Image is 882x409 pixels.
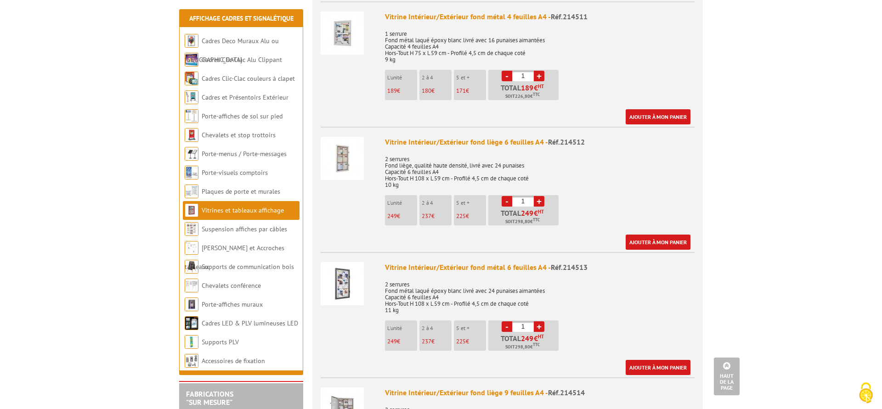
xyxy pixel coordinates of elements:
[185,147,198,161] img: Porte-menus / Porte-messages
[387,337,397,345] span: 249
[422,325,452,331] p: 2 à 4
[505,218,540,225] span: Soit €
[385,24,695,63] p: 1 serrure Fond métal laqué époxy blanc livré avec 16 punaises aimantées Capacité 4 feuilles A4 Ho...
[534,196,544,207] a: +
[385,262,695,273] div: Vitrine Intérieur/Extérieur fond métal 6 feuilles A4 -
[521,84,534,91] span: 189
[202,281,261,290] a: Chevalets conférence
[533,342,540,347] sup: TTC
[521,335,534,342] span: 249
[515,218,530,225] span: 298,80
[534,209,538,217] span: €
[714,358,740,395] a: Haut de la page
[551,12,588,21] span: Réf.214511
[456,74,486,81] p: 5 et +
[534,71,544,81] a: +
[521,209,534,217] span: 249
[202,168,268,177] a: Porte-visuels comptoirs
[185,316,198,330] img: Cadres LED & PLV lumineuses LED
[422,88,452,94] p: €
[422,338,452,345] p: €
[502,196,512,207] a: -
[626,360,690,375] a: Ajouter à mon panier
[202,357,265,365] a: Accessoires de fixation
[387,338,417,345] p: €
[202,112,283,120] a: Porte-affiches de sol sur pied
[185,109,198,123] img: Porte-affiches de sol sur pied
[202,56,282,64] a: Cadres Clic-Clac Alu Clippant
[185,90,198,104] img: Cadres et Présentoirs Extérieur
[456,338,486,345] p: €
[202,131,276,139] a: Chevalets et stop trottoirs
[422,213,452,219] p: €
[387,212,397,220] span: 249
[515,343,530,351] span: 298,80
[422,212,431,220] span: 237
[185,37,279,64] a: Cadres Deco Muraux Alu ou [GEOGRAPHIC_DATA]
[202,150,287,158] a: Porte-menus / Porte-messages
[189,14,294,22] a: Affichage Cadres et Signalétique
[626,109,690,124] a: Ajouter à mon panier
[422,87,431,95] span: 180
[515,93,530,100] span: 226,80
[533,217,540,222] sup: TTC
[548,388,585,397] span: Réf.214514
[456,87,466,95] span: 171
[185,128,198,142] img: Chevalets et stop trottoirs
[502,321,512,332] a: -
[385,150,695,188] p: 2 serrures Fond liège, qualité haute densité, livré avec 24 punaises Capacité 6 feuilles A4 Hors-...
[538,208,544,215] sup: HT
[551,263,588,272] span: Réf.214513
[387,325,417,331] p: L'unité
[534,335,538,342] span: €
[456,200,486,206] p: 5 et +
[385,137,695,147] div: Vitrine Intérieur/Extérieur fond liège 6 feuilles A4 -
[185,244,284,271] a: [PERSON_NAME] et Accroches tableaux
[185,222,198,236] img: Suspension affiches par câbles
[185,335,198,349] img: Supports PLV
[533,92,540,97] sup: TTC
[202,74,295,83] a: Cadres Clic-Clac couleurs à clapet
[456,88,486,94] p: €
[185,34,198,48] img: Cadres Deco Muraux Alu ou Bois
[202,300,263,308] a: Porte-affiches muraux
[491,84,559,100] p: Total
[456,337,466,345] span: 225
[387,200,417,206] p: L'unité
[387,74,417,81] p: L'unité
[185,297,198,311] img: Porte-affiches muraux
[185,72,198,85] img: Cadres Clic-Clac couleurs à clapet
[456,213,486,219] p: €
[321,11,364,55] img: Vitrine Intérieur/Extérieur fond métal 4 feuilles A4
[626,235,690,250] a: Ajouter à mon panier
[185,166,198,179] img: Porte-visuels comptoirs
[387,213,417,219] p: €
[387,87,397,95] span: 189
[534,321,544,332] a: +
[385,275,695,314] p: 2 serrures Fond métal laqué époxy blanc livré avec 24 punaises aimantées Capacité 6 feuilles A4 H...
[538,333,544,340] sup: HT
[385,387,695,398] div: Vitrine Intérieur/Extérieur fond liège 9 feuilles A4 -
[850,378,882,409] button: Cookies (fenêtre modale)
[185,203,198,217] img: Vitrines et tableaux affichage
[538,83,544,90] sup: HT
[385,11,695,22] div: Vitrine Intérieur/Extérieur fond métal 4 feuilles A4 -
[422,337,431,345] span: 237
[185,354,198,368] img: Accessoires de fixation
[202,225,287,233] a: Suspension affiches par câbles
[185,279,198,292] img: Chevalets conférence
[185,241,198,255] img: Cimaises et Accroches tableaux
[502,71,512,81] a: -
[387,88,417,94] p: €
[491,335,559,351] p: Total
[202,338,239,346] a: Supports PLV
[491,209,559,225] p: Total
[202,187,280,196] a: Plaques de porte et murales
[505,343,540,351] span: Soit €
[854,381,877,404] img: Cookies (fenêtre modale)
[422,200,452,206] p: 2 à 4
[321,137,364,180] img: Vitrine Intérieur/Extérieur fond liège 6 feuilles A4
[534,84,538,91] span: €
[202,93,288,101] a: Cadres et Présentoirs Extérieur
[185,185,198,198] img: Plaques de porte et murales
